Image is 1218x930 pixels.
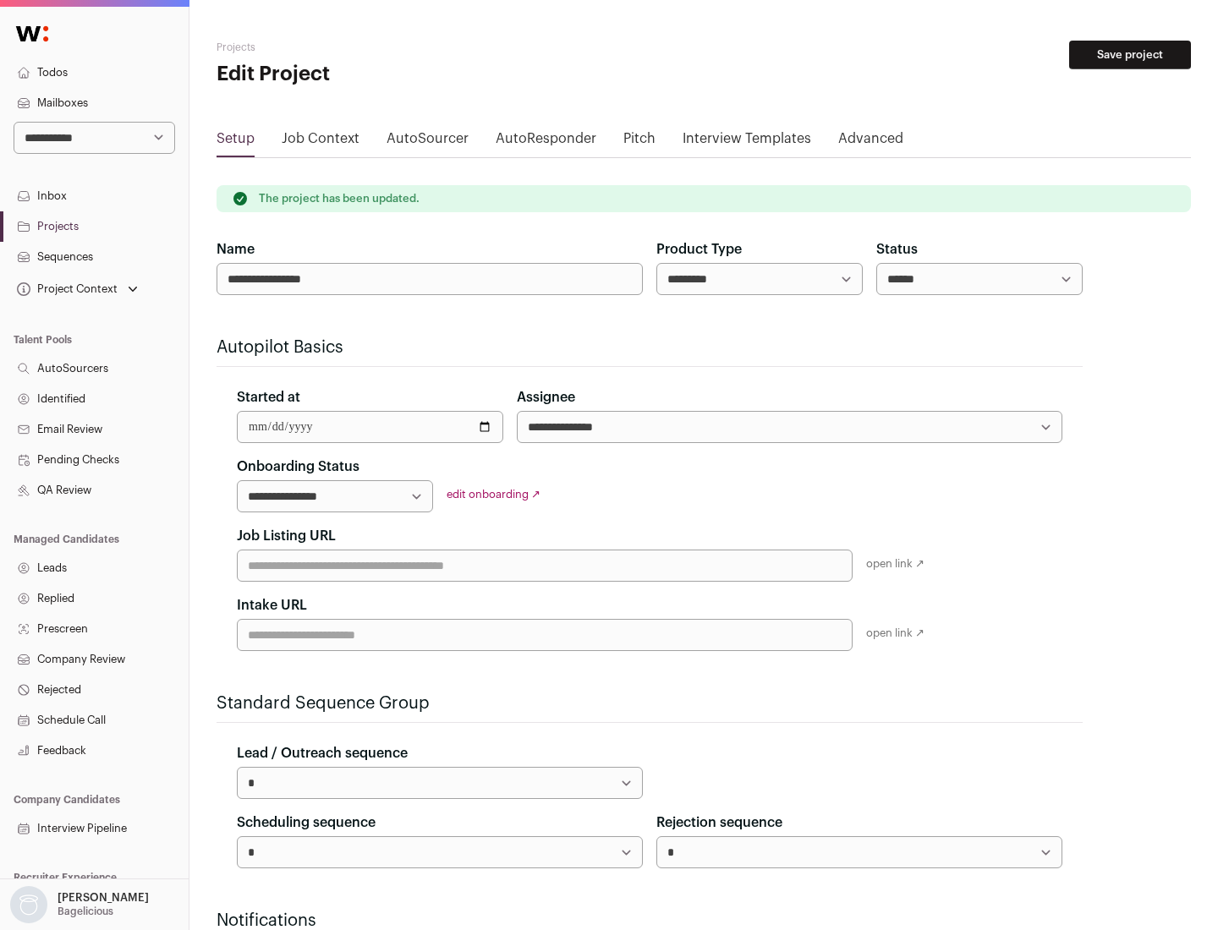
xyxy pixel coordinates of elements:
label: Onboarding Status [237,457,359,477]
h2: Standard Sequence Group [217,692,1083,715]
a: AutoSourcer [387,129,469,156]
label: Lead / Outreach sequence [237,743,408,763]
a: AutoResponder [496,129,596,156]
img: Wellfound [7,17,58,51]
h2: Projects [217,41,541,54]
label: Assignee [517,387,575,408]
label: Name [217,239,255,260]
label: Status [876,239,918,260]
a: edit onboarding ↗ [447,489,540,500]
h2: Autopilot Basics [217,336,1083,359]
img: nopic.png [10,886,47,923]
label: Job Listing URL [237,526,336,546]
a: Advanced [838,129,903,156]
button: Save project [1069,41,1191,69]
p: The project has been updated. [259,192,420,205]
label: Started at [237,387,300,408]
label: Product Type [656,239,742,260]
div: Project Context [14,282,118,296]
label: Rejection sequence [656,812,782,833]
a: Interview Templates [683,129,811,156]
a: Job Context [282,129,359,156]
label: Intake URL [237,595,307,615]
label: Scheduling sequence [237,812,376,833]
a: Setup [217,129,255,156]
h1: Edit Project [217,61,541,88]
p: Bagelicious [58,905,113,918]
button: Open dropdown [14,277,141,301]
button: Open dropdown [7,886,152,923]
p: [PERSON_NAME] [58,891,149,905]
a: Pitch [623,129,656,156]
